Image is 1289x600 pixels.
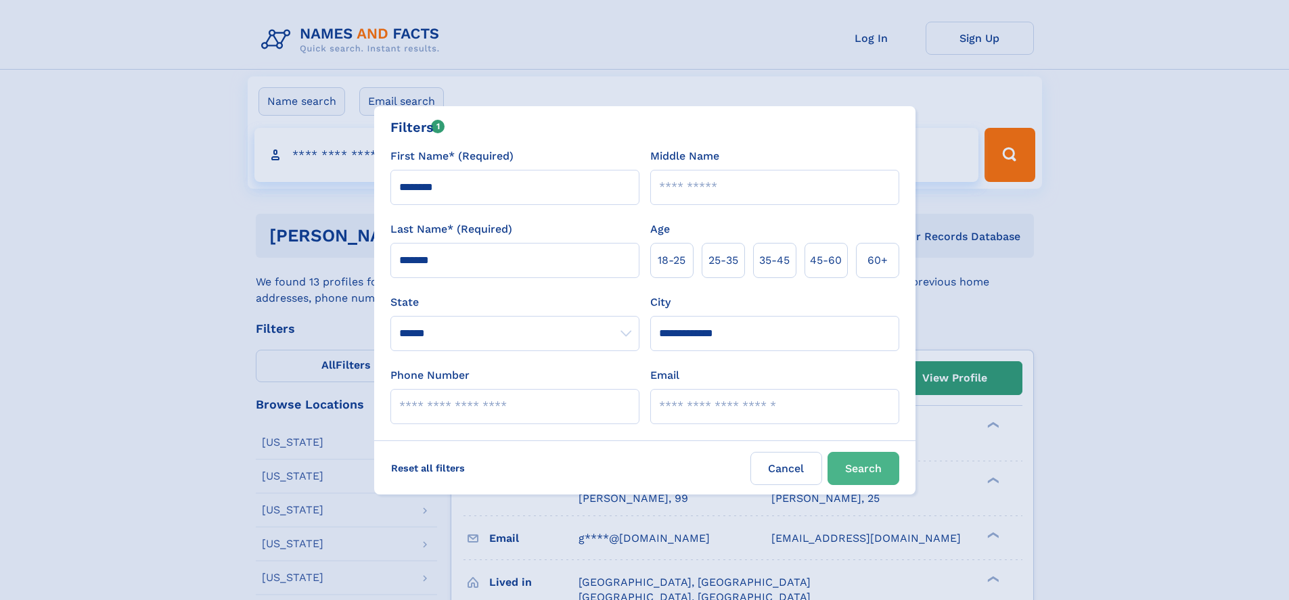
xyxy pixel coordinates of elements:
label: Email [650,367,679,384]
label: Middle Name [650,148,719,164]
span: 18‑25 [658,252,685,269]
label: First Name* (Required) [390,148,514,164]
div: Filters [390,117,445,137]
label: Reset all filters [382,452,474,484]
label: State [390,294,639,310]
span: 25‑35 [708,252,738,269]
span: 60+ [867,252,888,269]
label: City [650,294,671,310]
span: 35‑45 [759,252,790,269]
span: 45‑60 [810,252,842,269]
label: Phone Number [390,367,470,384]
label: Age [650,221,670,237]
label: Cancel [750,452,822,485]
button: Search [828,452,899,485]
label: Last Name* (Required) [390,221,512,237]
